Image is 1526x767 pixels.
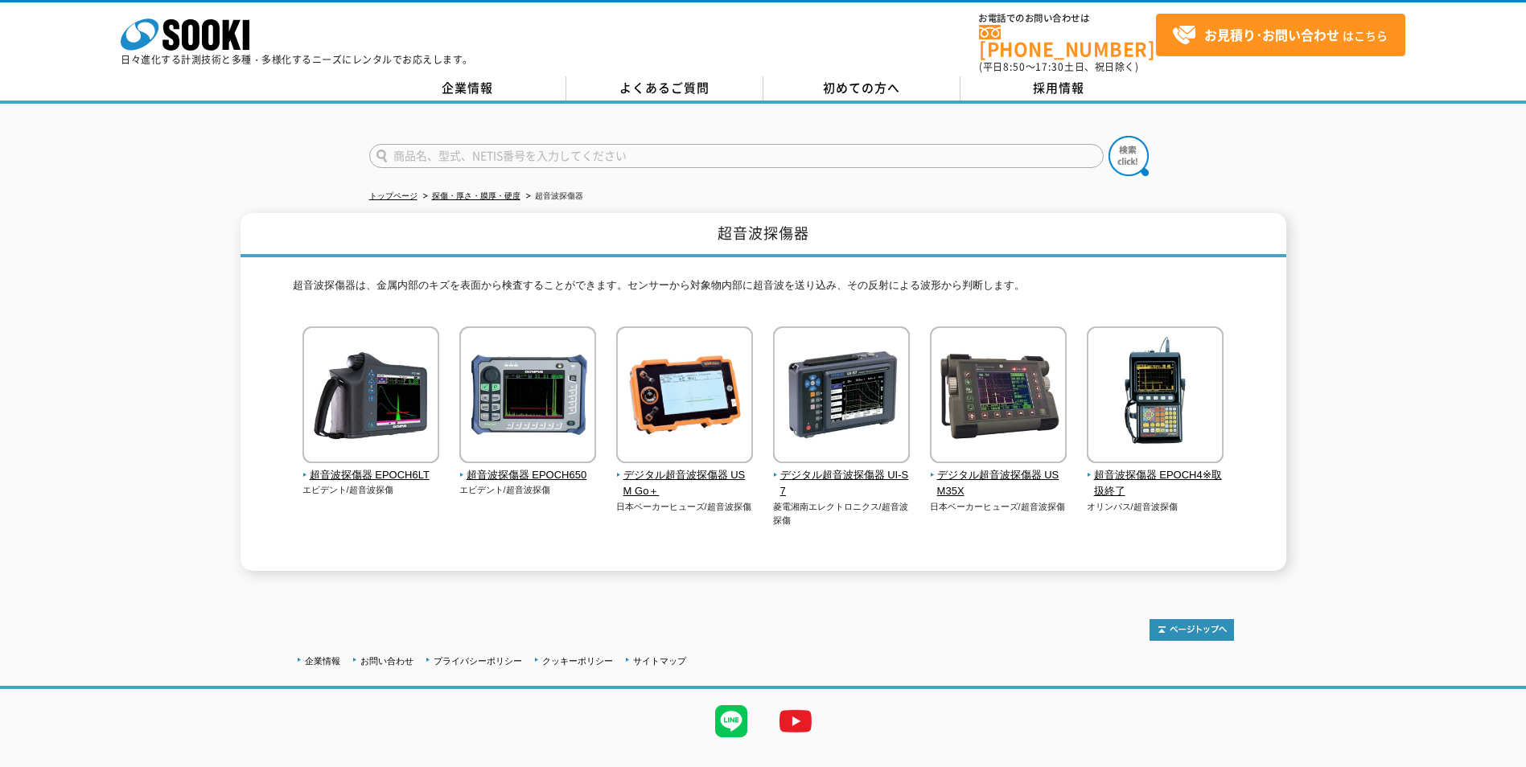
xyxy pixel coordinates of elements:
[542,656,613,666] a: クッキーポリシー
[241,213,1286,257] h1: 超音波探傷器
[979,59,1138,74] span: (平日 ～ 土日、祝日除く)
[1087,467,1224,501] span: 超音波探傷器 EPOCH4※取扱終了
[1035,59,1064,74] span: 17:30
[369,76,566,100] a: 企業情報
[979,14,1156,23] span: お電話でのお問い合わせは
[773,500,911,527] p: 菱電湘南エレクトロニクス/超音波探傷
[121,55,473,64] p: 日々進化する計測技術と多種・多様化するニーズにレンタルでお応えします。
[823,79,900,96] span: 初めての方へ
[566,76,763,100] a: よくあるご質問
[699,689,763,753] img: LINE
[1087,452,1224,500] a: 超音波探傷器 EPOCH4※取扱終了
[616,452,754,500] a: デジタル超音波探傷器 USM Go＋
[1150,619,1234,641] img: トップページへ
[763,76,960,100] a: 初めての方へ
[633,656,686,666] a: サイトマップ
[930,500,1067,514] p: 日本ベーカーヒューズ/超音波探傷
[360,656,413,666] a: お問い合わせ
[1204,25,1339,44] strong: お見積り･お問い合わせ
[616,326,753,467] img: デジタル超音波探傷器 USM Go＋
[459,483,597,497] p: エビデント/超音波探傷
[616,500,754,514] p: 日本ベーカーヒューズ/超音波探傷
[459,452,597,484] a: 超音波探傷器 EPOCH650
[523,188,583,205] li: 超音波探傷器
[1087,326,1224,467] img: 超音波探傷器 EPOCH4※取扱終了
[302,326,439,467] img: 超音波探傷器 EPOCH6LT
[773,452,911,500] a: デジタル超音波探傷器 UI-S7
[302,483,440,497] p: エビデント/超音波探傷
[930,467,1067,501] span: デジタル超音波探傷器 USM35X
[302,467,440,484] span: 超音波探傷器 EPOCH6LT
[302,452,440,484] a: 超音波探傷器 EPOCH6LT
[369,191,417,200] a: トップページ
[432,191,520,200] a: 探傷・厚さ・膜厚・硬度
[773,467,911,501] span: デジタル超音波探傷器 UI-S7
[459,467,597,484] span: 超音波探傷器 EPOCH650
[930,326,1067,467] img: デジタル超音波探傷器 USM35X
[1156,14,1405,56] a: お見積り･お問い合わせはこちら
[960,76,1158,100] a: 採用情報
[305,656,340,666] a: 企業情報
[930,452,1067,500] a: デジタル超音波探傷器 USM35X
[1172,23,1388,47] span: はこちら
[763,689,828,753] img: YouTube
[1109,136,1149,176] img: btn_search.png
[459,326,596,467] img: 超音波探傷器 EPOCH650
[434,656,522,666] a: プライバシーポリシー
[1087,500,1224,514] p: オリンパス/超音波探傷
[369,144,1104,168] input: 商品名、型式、NETIS番号を入力してください
[616,467,754,501] span: デジタル超音波探傷器 USM Go＋
[293,277,1234,302] p: 超音波探傷器は、金属内部のキズを表面から検査することができます。センサーから対象物内部に超音波を送り込み、その反射による波形から判断します。
[979,25,1156,58] a: [PHONE_NUMBER]
[1003,59,1026,74] span: 8:50
[773,326,910,467] img: デジタル超音波探傷器 UI-S7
